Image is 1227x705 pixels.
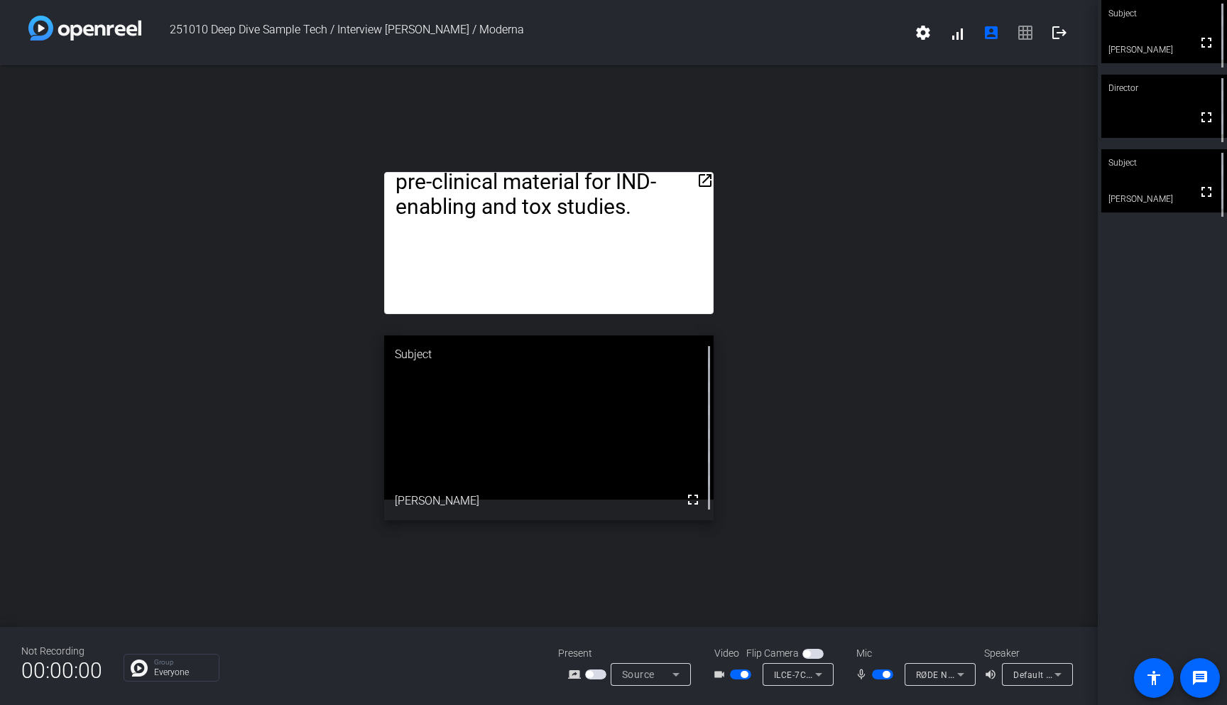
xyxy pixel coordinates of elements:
[855,666,872,683] mat-icon: mic_none
[21,644,102,659] div: Not Recording
[384,335,714,374] div: Subject
[713,666,730,683] mat-icon: videocam_outline
[1101,149,1227,176] div: Subject
[940,16,974,50] button: signal_cellular_alt
[984,646,1069,661] div: Speaker
[1145,669,1162,687] mat-icon: accessibility
[568,666,585,683] mat-icon: screen_share_outline
[983,24,1000,41] mat-icon: account_box
[154,668,212,677] p: Everyone
[1051,24,1068,41] mat-icon: logout
[21,653,102,688] span: 00:00:00
[141,16,906,50] span: 251010 Deep Dive Sample Tech / Interview [PERSON_NAME] / Moderna
[984,666,1001,683] mat-icon: volume_up
[1198,183,1215,200] mat-icon: fullscreen
[1198,34,1215,51] mat-icon: fullscreen
[916,669,1029,680] span: RØDE NT-USB+ (19f7:0035)
[1013,669,1184,680] span: Default - MacBook Pro Speakers (Built-in)
[915,24,932,41] mat-icon: settings
[697,172,714,189] mat-icon: open_in_new
[746,646,799,661] span: Flip Camera
[1198,109,1215,126] mat-icon: fullscreen
[1191,669,1209,687] mat-icon: message
[131,660,148,677] img: Chat Icon
[622,669,655,680] span: Source
[774,669,872,680] span: ILCE-7CM2 (054c:0eaa)
[1101,75,1227,102] div: Director
[842,646,984,661] div: Mic
[154,659,212,666] p: Group
[685,491,702,508] mat-icon: fullscreen
[28,16,141,41] img: white-gradient.svg
[558,646,700,661] div: Present
[714,646,739,661] span: Video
